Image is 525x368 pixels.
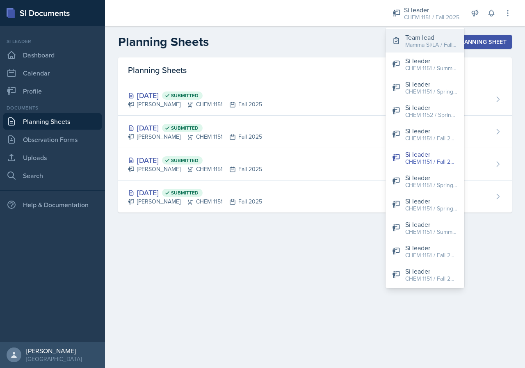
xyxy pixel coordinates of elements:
[405,126,458,136] div: Si leader
[118,116,512,148] a: [DATE] Submitted [PERSON_NAME]CHEM 1151Fall 2025
[405,228,458,236] div: CHEM 1151 / Summer 2023
[171,157,199,164] span: Submitted
[405,87,458,96] div: CHEM 1151 / Spring 2024
[386,240,464,263] button: Si leader CHEM 1151 / Fall 2023
[386,123,464,146] button: Si leader CHEM 1151 / Fall 2022
[405,219,458,229] div: Si leader
[404,13,459,22] div: CHEM 1151 / Fall 2025
[3,167,102,184] a: Search
[171,190,199,196] span: Submitted
[3,113,102,130] a: Planning Sheets
[404,5,459,15] div: Si leader
[26,355,82,363] div: [GEOGRAPHIC_DATA]
[405,134,458,143] div: CHEM 1151 / Fall 2022
[405,111,458,119] div: CHEM 1152 / Spring 2025
[386,99,464,123] button: Si leader CHEM 1152 / Spring 2025
[405,251,458,260] div: CHEM 1151 / Fall 2023
[405,64,458,73] div: CHEM 1151 / Summer 2024
[128,155,262,166] div: [DATE]
[386,146,464,169] button: Si leader CHEM 1151 / Fall 2025
[128,122,262,133] div: [DATE]
[3,47,102,63] a: Dashboard
[386,263,464,286] button: Si leader CHEM 1151 / Fall 2024
[3,149,102,166] a: Uploads
[405,266,458,276] div: Si leader
[405,173,458,183] div: Si leader
[128,187,262,198] div: [DATE]
[118,83,512,116] a: [DATE] Submitted [PERSON_NAME]CHEM 1151Fall 2025
[405,181,458,190] div: CHEM 1151 / Spring 2025
[118,148,512,181] a: [DATE] Submitted [PERSON_NAME]CHEM 1151Fall 2025
[171,92,199,99] span: Submitted
[3,83,102,99] a: Profile
[118,57,512,83] div: Planning Sheets
[3,104,102,112] div: Documents
[118,181,512,213] a: [DATE] Submitted [PERSON_NAME]CHEM 1151Fall 2025
[405,41,458,49] div: Mamma SI/LA / Fall 2025
[386,76,464,99] button: Si leader CHEM 1151 / Spring 2024
[3,65,102,81] a: Calendar
[405,204,458,213] div: CHEM 1151 / Spring 2023
[405,243,458,253] div: Si leader
[405,103,458,112] div: Si leader
[128,100,262,109] div: [PERSON_NAME] CHEM 1151 Fall 2025
[386,216,464,240] button: Si leader CHEM 1151 / Summer 2023
[436,39,507,45] div: New Planning Sheet
[3,197,102,213] div: Help & Documentation
[405,32,458,42] div: Team lead
[118,34,209,49] h2: Planning Sheets
[431,35,512,49] button: New Planning Sheet
[386,193,464,216] button: Si leader CHEM 1151 / Spring 2023
[405,196,458,206] div: Si leader
[128,165,262,174] div: [PERSON_NAME] CHEM 1151 Fall 2025
[128,197,262,206] div: [PERSON_NAME] CHEM 1151 Fall 2025
[405,274,458,283] div: CHEM 1151 / Fall 2024
[386,169,464,193] button: Si leader CHEM 1151 / Spring 2025
[3,38,102,45] div: Si leader
[405,158,458,166] div: CHEM 1151 / Fall 2025
[405,149,458,159] div: Si leader
[386,29,464,53] button: Team lead Mamma SI/LA / Fall 2025
[171,125,199,131] span: Submitted
[128,90,262,101] div: [DATE]
[3,131,102,148] a: Observation Forms
[26,347,82,355] div: [PERSON_NAME]
[128,133,262,141] div: [PERSON_NAME] CHEM 1151 Fall 2025
[386,53,464,76] button: Si leader CHEM 1151 / Summer 2024
[405,79,458,89] div: Si leader
[405,56,458,66] div: Si leader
